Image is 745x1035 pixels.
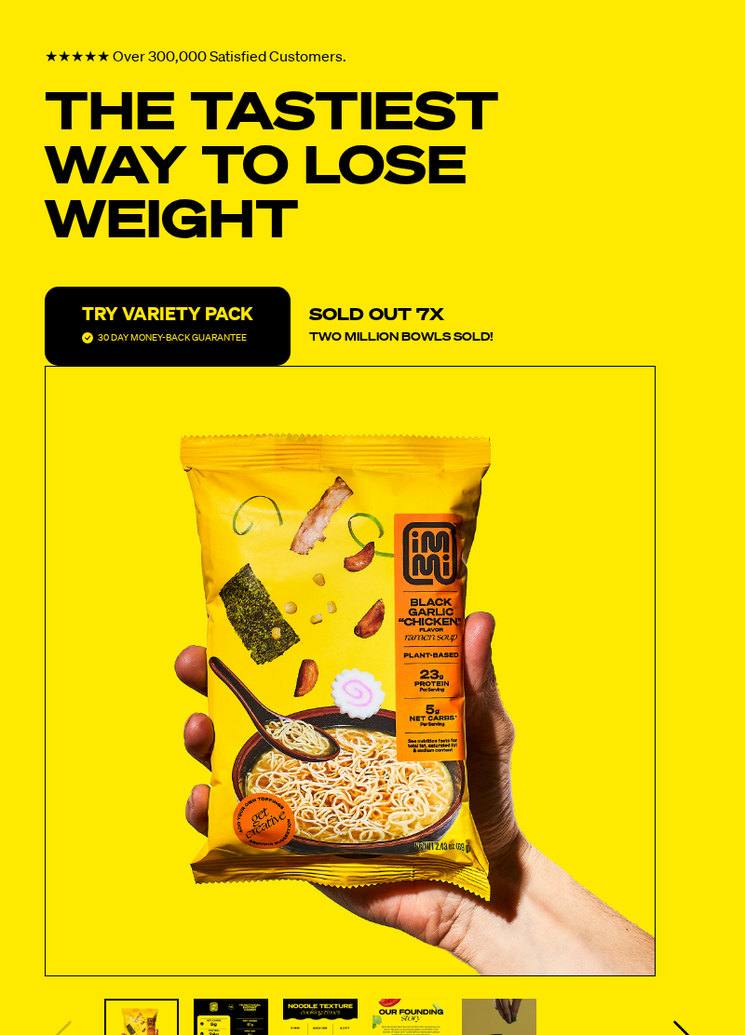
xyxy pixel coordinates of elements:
[45,87,635,249] h1: THE TASTIEST WAY TO LOSE WEIGHT
[98,329,247,347] p: 30 DAY MONEY-BACK GUARANTEE
[45,47,346,69] p: ★★★★★ Over 300,000 Satisfied Customers.
[45,366,656,976] div: Carousel slides
[309,304,444,327] p: SOLD OUT 7X
[45,366,656,976] div: Slide 1
[46,367,655,975] img: Hand holding a vibrant yellow packet of plant-based black garlic ramen noodles.
[309,327,494,349] p: TWO MILLION BOWLS SOLD!
[82,305,253,324] p: TRY VARIETY PACK
[45,287,291,366] button: TRY VARIETY PACK30 DAY MONEY-BACK GUARANTEE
